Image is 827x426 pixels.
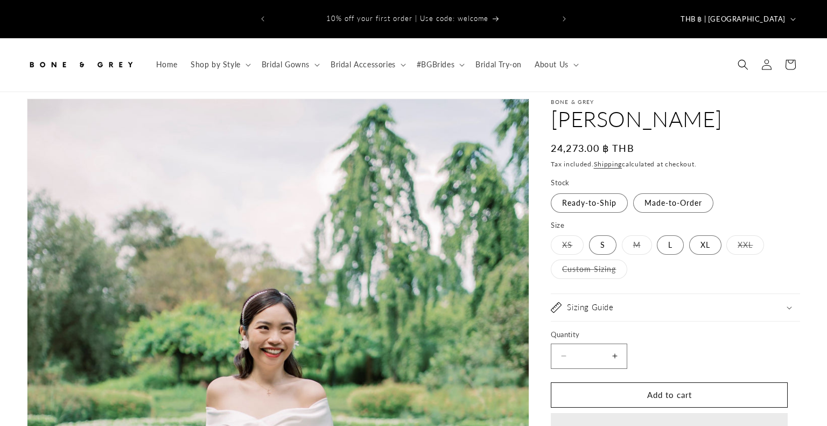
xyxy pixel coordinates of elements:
span: Bridal Gowns [262,60,310,69]
label: L [657,235,684,255]
legend: Size [551,220,565,231]
h1: [PERSON_NAME] [551,105,800,133]
summary: Bridal Gowns [255,53,324,76]
p: Bone & Grey [551,99,800,105]
span: Home [156,60,178,69]
button: THB ฿ | [GEOGRAPHIC_DATA] [674,9,800,29]
summary: Search [731,53,755,76]
span: About Us [535,60,569,69]
a: Bone and Grey Bridal [23,49,139,81]
a: Home [150,53,184,76]
a: Bridal Try-on [469,53,528,76]
legend: Stock [551,178,570,188]
label: XS [551,235,584,255]
div: Tax included. calculated at checkout. [551,159,800,170]
label: Made-to-Order [633,193,713,213]
label: Quantity [551,330,788,340]
summary: Sizing Guide [551,294,800,321]
button: Add to cart [551,382,788,408]
label: XXL [726,235,764,255]
a: Shipping [594,160,622,168]
span: Shop by Style [191,60,241,69]
span: #BGBrides [417,60,454,69]
summary: Shop by Style [184,53,255,76]
h2: Sizing Guide [567,302,613,313]
span: 24,273.00 ฿ THB [551,141,634,156]
label: M [622,235,652,255]
span: Bridal Accessories [331,60,396,69]
button: Previous announcement [251,9,275,29]
span: 10% off your first order | Use code: welcome [326,14,488,23]
summary: About Us [528,53,583,76]
label: S [589,235,616,255]
label: Custom Sizing [551,260,627,279]
summary: Bridal Accessories [324,53,410,76]
img: Bone and Grey Bridal [27,53,135,76]
summary: #BGBrides [410,53,469,76]
span: Bridal Try-on [475,60,522,69]
span: THB ฿ | [GEOGRAPHIC_DATA] [681,14,786,25]
label: XL [689,235,721,255]
button: Next announcement [552,9,576,29]
label: Ready-to-Ship [551,193,628,213]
